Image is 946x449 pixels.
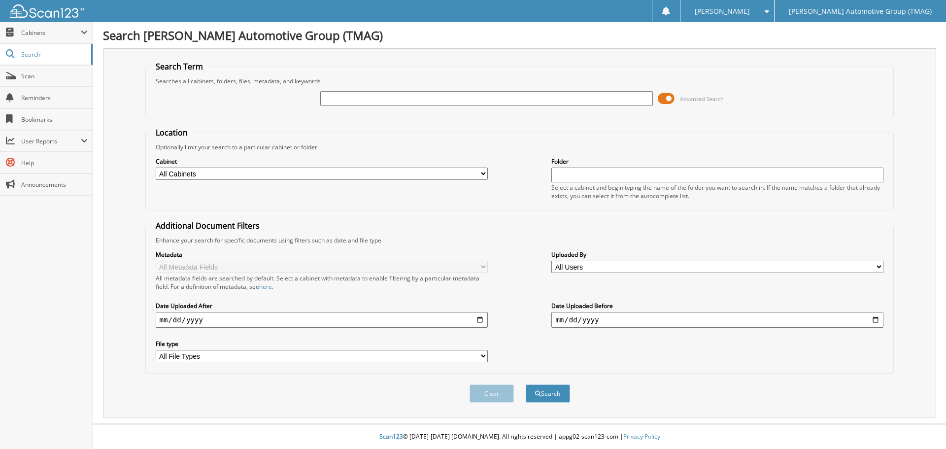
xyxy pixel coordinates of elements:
span: Scan [21,72,88,80]
div: Enhance your search for specific documents using filters such as date and file type. [151,236,889,244]
h1: Search [PERSON_NAME] Automotive Group (TMAG) [103,27,936,43]
label: Folder [551,157,883,166]
label: Date Uploaded Before [551,302,883,310]
a: here [259,282,272,291]
span: [PERSON_NAME] [695,8,750,14]
span: User Reports [21,137,81,145]
input: end [551,312,883,328]
div: Select a cabinet and begin typing the name of the folder you want to search in. If the name match... [551,183,883,200]
div: © [DATE]-[DATE] [DOMAIN_NAME]. All rights reserved | appg02-scan123-com | [93,425,946,449]
span: Scan123 [379,432,403,441]
legend: Additional Document Filters [151,220,265,231]
span: Bookmarks [21,115,88,124]
span: [PERSON_NAME] Automotive Group (TMAG) [789,8,932,14]
div: Searches all cabinets, folders, files, metadata, and keywords [151,77,889,85]
button: Clear [470,384,514,403]
span: Reminders [21,94,88,102]
label: Uploaded By [551,250,883,259]
div: All metadata fields are searched by default. Select a cabinet with metadata to enable filtering b... [156,274,488,291]
input: start [156,312,488,328]
span: Cabinets [21,29,81,37]
label: Metadata [156,250,488,259]
legend: Search Term [151,61,208,72]
span: Advanced Search [680,95,724,103]
label: Date Uploaded After [156,302,488,310]
span: Help [21,159,88,167]
legend: Location [151,127,193,138]
span: Search [21,50,86,59]
button: Search [526,384,570,403]
label: File type [156,340,488,348]
div: Optionally limit your search to a particular cabinet or folder [151,143,889,151]
img: scan123-logo-white.svg [10,4,84,18]
a: Privacy Policy [623,432,660,441]
span: Announcements [21,180,88,189]
label: Cabinet [156,157,488,166]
